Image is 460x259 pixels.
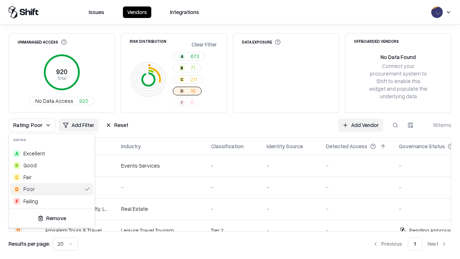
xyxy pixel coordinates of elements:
button: Remove [12,212,92,225]
span: Fair [23,173,32,181]
span: Good [23,162,37,169]
div: Failing [23,197,38,205]
div: F [13,197,20,205]
div: Suggestions [9,146,95,209]
span: Excellent [23,150,45,157]
div: A [13,150,20,157]
div: B [13,162,20,169]
div: D [13,186,20,193]
div: C [13,174,20,181]
div: Poor [23,185,35,193]
div: Rating [9,133,95,146]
